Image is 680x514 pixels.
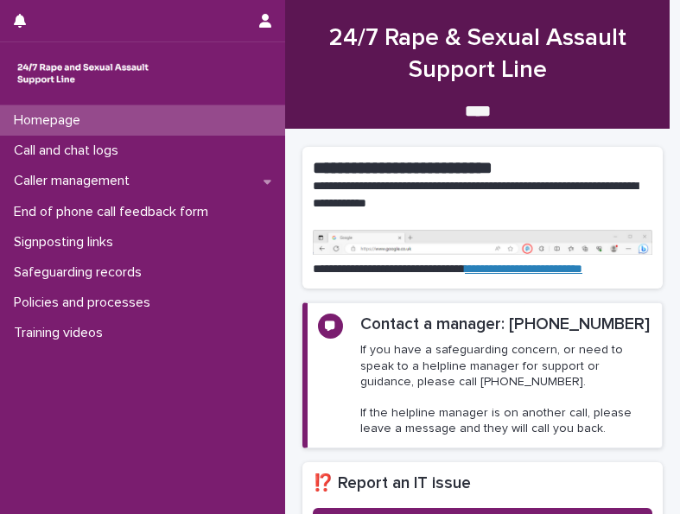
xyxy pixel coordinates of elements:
p: If you have a safeguarding concern, or need to speak to a helpline manager for support or guidanc... [360,342,651,436]
p: Caller management [7,173,143,189]
h1: 24/7 Rape & Sexual Assault Support Line [302,22,652,86]
p: Signposting links [7,234,127,251]
h2: Contact a manager: [PHONE_NUMBER] [360,314,650,336]
p: End of phone call feedback form [7,204,222,220]
p: Homepage [7,112,94,129]
img: rhQMoQhaT3yELyF149Cw [14,56,152,91]
h2: ⁉️ Report an IT issue [313,473,652,495]
p: Call and chat logs [7,143,132,159]
p: Policies and processes [7,295,164,311]
p: Training videos [7,325,117,341]
img: https%3A%2F%2Fcdn.document360.io%2F0deca9d6-0dac-4e56-9e8f-8d9979bfce0e%2FImages%2FDocumentation%... [313,230,652,255]
p: Safeguarding records [7,264,156,281]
